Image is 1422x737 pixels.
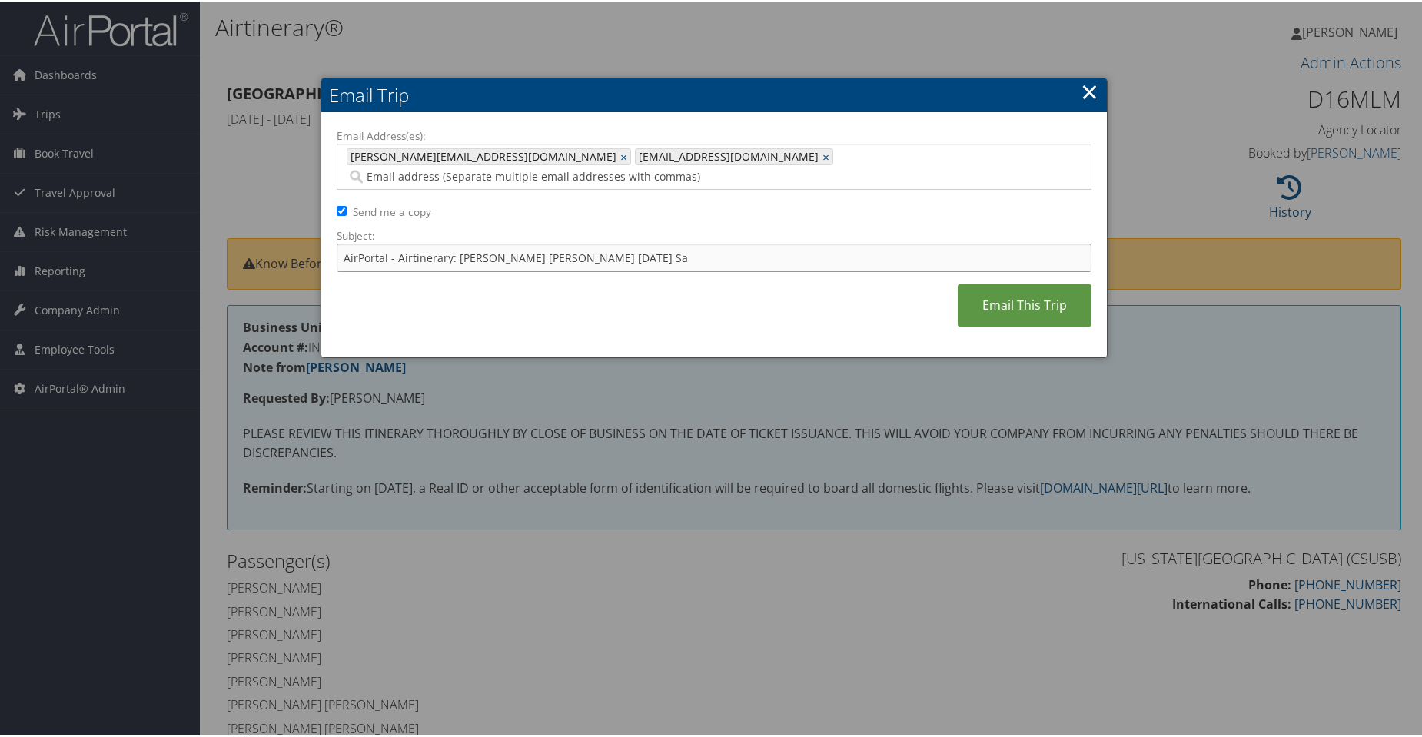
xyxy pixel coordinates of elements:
[321,77,1107,111] h2: Email Trip
[347,148,616,163] span: [PERSON_NAME][EMAIL_ADDRESS][DOMAIN_NAME]
[337,242,1091,271] input: Add a short subject for the email
[347,168,794,183] input: Email address (Separate multiple email addresses with commas)
[1081,75,1098,105] a: ×
[636,148,819,163] span: [EMAIL_ADDRESS][DOMAIN_NAME]
[337,127,1091,142] label: Email Address(es):
[958,283,1091,325] a: Email This Trip
[620,148,630,163] a: ×
[337,227,1091,242] label: Subject:
[822,148,832,163] a: ×
[353,203,431,218] label: Send me a copy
